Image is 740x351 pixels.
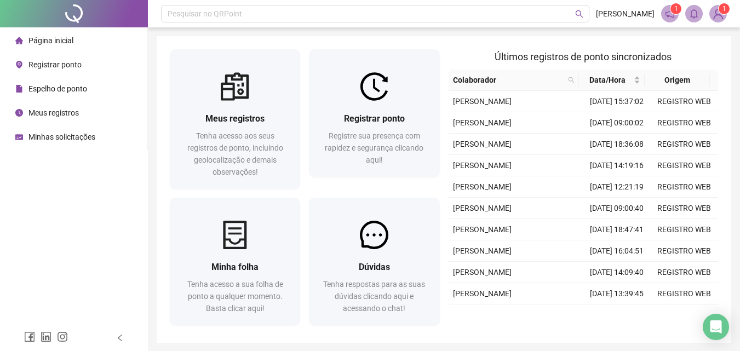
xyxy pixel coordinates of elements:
[15,85,23,93] span: file
[28,108,79,117] span: Meus registros
[453,225,512,234] span: [PERSON_NAME]
[583,240,651,262] td: [DATE] 16:04:51
[359,262,390,272] span: Dúvidas
[495,51,672,62] span: Últimos registros de ponto sincronizados
[41,331,51,342] span: linkedin
[583,283,651,304] td: [DATE] 13:39:45
[325,131,423,164] span: Registre sua presença com rapidez e segurança clicando aqui!
[651,134,718,155] td: REGISTRO WEB
[28,133,95,141] span: Minhas solicitações
[596,8,655,20] span: [PERSON_NAME]
[651,91,718,112] td: REGISTRO WEB
[453,268,512,277] span: [PERSON_NAME]
[674,5,678,13] span: 1
[187,280,283,313] span: Tenha acesso a sua folha de ponto a qualquer momento. Basta clicar aqui!
[583,74,631,86] span: Data/Hora
[583,155,651,176] td: [DATE] 14:19:16
[344,113,405,124] span: Registrar ponto
[453,140,512,148] span: [PERSON_NAME]
[651,219,718,240] td: REGISTRO WEB
[651,262,718,283] td: REGISTRO WEB
[710,5,726,22] img: 90472
[689,9,699,19] span: bell
[651,304,718,326] td: REGISTRO WEB
[15,61,23,68] span: environment
[15,37,23,44] span: home
[170,198,300,325] a: Minha folhaTenha acesso a sua folha de ponto a qualquer momento. Basta clicar aqui!
[583,198,651,219] td: [DATE] 09:00:40
[187,131,283,176] span: Tenha acesso aos seus registros de ponto, incluindo geolocalização e demais observações!
[722,5,726,13] span: 1
[583,134,651,155] td: [DATE] 18:36:08
[205,113,265,124] span: Meus registros
[575,10,583,18] span: search
[453,289,512,298] span: [PERSON_NAME]
[651,283,718,304] td: REGISTRO WEB
[583,262,651,283] td: [DATE] 14:09:40
[453,246,512,255] span: [PERSON_NAME]
[116,334,124,342] span: left
[583,91,651,112] td: [DATE] 15:37:02
[453,118,512,127] span: [PERSON_NAME]
[453,97,512,106] span: [PERSON_NAME]
[651,240,718,262] td: REGISTRO WEB
[309,49,439,177] a: Registrar pontoRegistre sua presença com rapidez e segurança clicando aqui!
[309,198,439,325] a: DúvidasTenha respostas para as suas dúvidas clicando aqui e acessando o chat!
[719,3,730,14] sup: Atualize o seu contato no menu Meus Dados
[665,9,675,19] span: notification
[568,77,575,83] span: search
[583,112,651,134] td: [DATE] 09:00:02
[579,70,644,91] th: Data/Hora
[703,314,729,340] div: Open Intercom Messenger
[28,60,82,69] span: Registrar ponto
[583,176,651,198] td: [DATE] 12:21:19
[651,176,718,198] td: REGISTRO WEB
[651,112,718,134] td: REGISTRO WEB
[453,74,564,86] span: Colaborador
[170,49,300,189] a: Meus registrosTenha acesso aos seus registros de ponto, incluindo geolocalização e demais observa...
[57,331,68,342] span: instagram
[645,70,710,91] th: Origem
[323,280,425,313] span: Tenha respostas para as suas dúvidas clicando aqui e acessando o chat!
[453,161,512,170] span: [PERSON_NAME]
[453,204,512,212] span: [PERSON_NAME]
[651,198,718,219] td: REGISTRO WEB
[24,331,35,342] span: facebook
[583,219,651,240] td: [DATE] 18:47:41
[583,304,651,326] td: [DATE] 08:52:47
[15,109,23,117] span: clock-circle
[566,72,577,88] span: search
[453,182,512,191] span: [PERSON_NAME]
[28,84,87,93] span: Espelho de ponto
[211,262,259,272] span: Minha folha
[670,3,681,14] sup: 1
[651,155,718,176] td: REGISTRO WEB
[15,133,23,141] span: schedule
[28,36,73,45] span: Página inicial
